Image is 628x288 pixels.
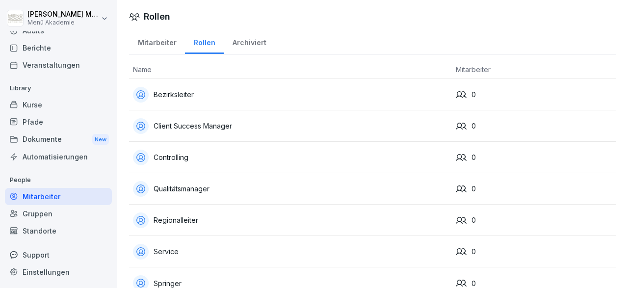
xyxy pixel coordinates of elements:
div: Client Success Manager [133,118,448,134]
a: Mitarbeiter [5,188,112,205]
div: Qualitätsmanager [133,181,448,197]
h1: Rollen [144,10,170,23]
div: 0 [456,246,612,257]
div: 0 [456,121,612,131]
a: Einstellungen [5,263,112,281]
div: 0 [456,215,612,226]
p: [PERSON_NAME] Mehren [27,10,99,19]
a: DokumenteNew [5,131,112,149]
div: Support [5,246,112,263]
div: Service [133,244,448,260]
div: 0 [456,152,612,163]
div: 0 [456,183,612,194]
div: Dokumente [5,131,112,149]
p: Menü Akademie [27,19,99,26]
a: Automatisierungen [5,148,112,165]
a: Veranstaltungen [5,56,112,74]
p: People [5,172,112,188]
div: Controlling [133,150,448,165]
a: Mitarbeiter [129,29,185,54]
th: Name [129,60,452,79]
a: Gruppen [5,205,112,222]
a: Berichte [5,39,112,56]
div: Regionalleiter [133,212,448,228]
a: Archiviert [224,29,275,54]
th: Mitarbeiter [452,60,616,79]
a: Rollen [185,29,224,54]
p: Library [5,80,112,96]
div: Bezirksleiter [133,87,448,103]
a: Pfade [5,113,112,131]
div: 0 [456,89,612,100]
a: Kurse [5,96,112,113]
div: New [92,134,109,145]
a: Standorte [5,222,112,239]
